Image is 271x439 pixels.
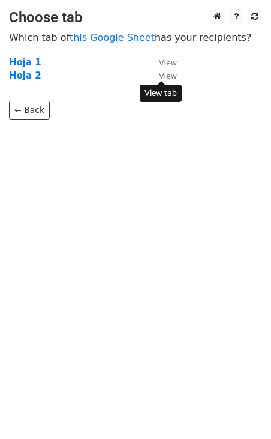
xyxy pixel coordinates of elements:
p: Which tab of has your recipients? [9,31,262,44]
small: View [159,71,177,80]
a: Hoja 1 [9,57,41,68]
h3: Choose tab [9,9,262,26]
a: Hoja 2 [9,70,41,81]
div: View tab [140,85,182,102]
a: ← Back [9,101,50,120]
iframe: Chat Widget [211,381,271,439]
a: this Google Sheet [70,32,155,43]
a: View [147,57,177,68]
div: Widget chat [211,381,271,439]
small: View [159,58,177,67]
a: View [147,70,177,81]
